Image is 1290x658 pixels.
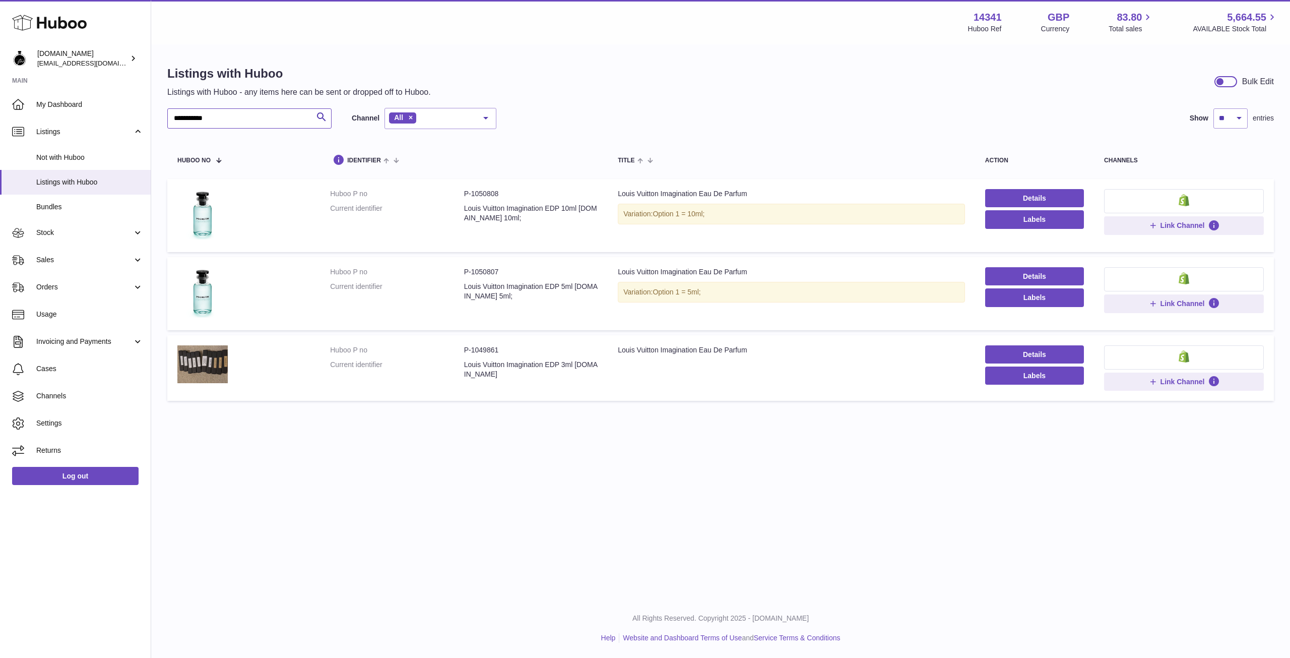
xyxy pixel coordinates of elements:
img: shopify-small.png [1179,272,1189,284]
h1: Listings with Huboo [167,66,431,82]
button: Labels [985,210,1084,228]
img: theperfumesampler@gmail.com [12,51,27,66]
span: Channels [36,391,143,401]
img: Louis Vuitton Imagination Eau De Parfum [177,345,228,383]
dd: Louis Vuitton Imagination EDP 5ml [DOMAIN_NAME] 5ml; [464,282,598,301]
a: Website and Dashboard Terms of Use [623,634,742,642]
dd: Louis Vuitton Imagination EDP 3ml [DOMAIN_NAME] [464,360,598,379]
span: AVAILABLE Stock Total [1193,24,1278,34]
a: Details [985,345,1084,364]
div: Bulk Edit [1242,76,1274,87]
span: Listings with Huboo [36,177,143,187]
span: All [394,113,403,122]
dt: Current identifier [330,204,464,223]
a: Details [985,189,1084,207]
img: shopify-small.png [1179,350,1189,363]
button: Link Channel [1104,294,1264,313]
div: channels [1104,157,1264,164]
button: Link Channel [1104,216,1264,234]
span: 83.80 [1117,11,1142,24]
span: Invoicing and Payments [36,337,133,346]
span: Link Channel [1160,299,1205,308]
a: Help [601,634,616,642]
span: My Dashboard [36,100,143,109]
div: Variation: [618,204,965,224]
div: Huboo Ref [968,24,1002,34]
button: Labels [985,288,1084,307]
span: Link Channel [1160,377,1205,386]
span: Option 1 = 10ml; [653,210,704,218]
span: Huboo no [177,157,211,164]
dd: P-1049861 [464,345,598,355]
span: Usage [36,310,143,319]
dd: P-1050808 [464,189,598,199]
dt: Huboo P no [330,345,464,355]
span: Orders [36,282,133,292]
dt: Huboo P no [330,189,464,199]
li: and [619,633,840,643]
div: Currency [1041,24,1070,34]
span: Stock [36,228,133,237]
span: Bundles [36,202,143,212]
span: 5,664.55 [1227,11,1266,24]
dd: Louis Vuitton Imagination EDP 10ml [DOMAIN_NAME] 10ml; [464,204,598,223]
a: 5,664.55 AVAILABLE Stock Total [1193,11,1278,34]
dt: Current identifier [330,360,464,379]
img: Louis Vuitton Imagination Eau De Parfum [177,267,228,318]
a: Service Terms & Conditions [754,634,841,642]
div: Louis Vuitton Imagination Eau De Parfum [618,345,965,355]
div: Variation: [618,282,965,303]
span: Link Channel [1160,221,1205,230]
a: 83.80 Total sales [1109,11,1153,34]
span: Returns [36,446,143,455]
a: Log out [12,467,139,485]
div: Louis Vuitton Imagination Eau De Parfum [618,189,965,199]
dt: Current identifier [330,282,464,301]
span: title [618,157,634,164]
span: Sales [36,255,133,265]
dt: Huboo P no [330,267,464,277]
p: Listings with Huboo - any items here can be sent or dropped off to Huboo. [167,87,431,98]
span: Not with Huboo [36,153,143,162]
button: Labels [985,367,1084,385]
dd: P-1050807 [464,267,598,277]
div: [DOMAIN_NAME] [37,49,128,68]
span: [EMAIL_ADDRESS][DOMAIN_NAME] [37,59,148,67]
button: Link Channel [1104,373,1264,391]
span: Option 1 = 5ml; [653,288,700,296]
label: Channel [352,113,379,123]
span: entries [1253,113,1274,123]
span: Listings [36,127,133,137]
div: Louis Vuitton Imagination Eau De Parfum [618,267,965,277]
div: action [985,157,1084,164]
img: Louis Vuitton Imagination Eau De Parfum [177,189,228,240]
span: Cases [36,364,143,374]
strong: GBP [1048,11,1069,24]
img: shopify-small.png [1179,194,1189,206]
span: Settings [36,418,143,428]
p: All Rights Reserved. Copyright 2025 - [DOMAIN_NAME] [159,614,1282,623]
strong: 14341 [974,11,1002,24]
label: Show [1190,113,1208,123]
a: Details [985,267,1084,285]
span: identifier [347,157,381,164]
span: Total sales [1109,24,1153,34]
